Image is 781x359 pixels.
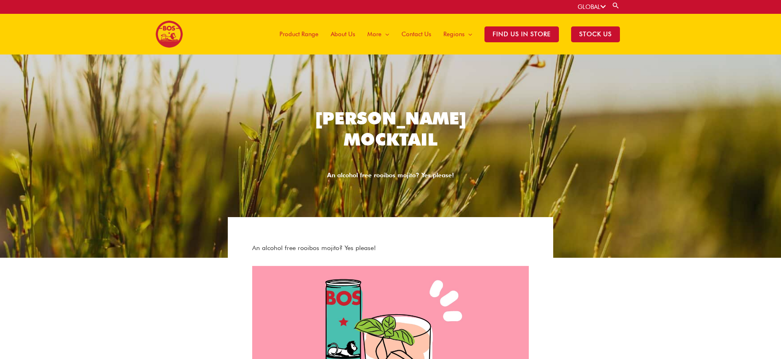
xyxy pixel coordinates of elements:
[273,108,508,150] h2: [PERSON_NAME] Mocktail
[273,170,508,180] div: An alcohol free rooibos mojito? Yes please!
[273,14,325,54] a: Product Range
[437,14,478,54] a: Regions
[395,14,437,54] a: Contact Us
[571,26,620,42] span: STOCK US
[478,14,565,54] a: Find Us in Store
[325,14,361,54] a: About Us
[155,20,183,48] img: BOS logo finals-200px
[484,26,559,42] span: Find Us in Store
[565,14,626,54] a: STOCK US
[252,242,529,255] p: An alcohol free rooibos mojito? Yes please!
[367,22,382,46] span: More
[267,14,626,54] nav: Site Navigation
[443,22,465,46] span: Regions
[401,22,431,46] span: Contact Us
[279,22,319,46] span: Product Range
[331,22,355,46] span: About Us
[612,2,620,9] a: Search button
[578,3,606,11] a: GLOBAL
[361,14,395,54] a: More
